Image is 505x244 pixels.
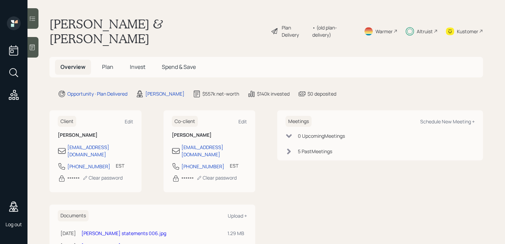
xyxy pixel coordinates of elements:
[375,28,393,35] div: Warmer
[125,118,133,125] div: Edit
[417,28,433,35] div: Altruist
[238,118,247,125] div: Edit
[312,24,356,38] div: • (old plan-delivery)
[228,212,247,219] div: Upload +
[420,118,475,125] div: Schedule New Meeting +
[298,132,345,139] div: 0 Upcoming Meeting s
[145,90,184,97] div: [PERSON_NAME]
[67,144,133,158] div: [EMAIL_ADDRESS][DOMAIN_NAME]
[172,132,247,138] h6: [PERSON_NAME]
[282,24,309,38] div: Plan Delivery
[181,144,247,158] div: [EMAIL_ADDRESS][DOMAIN_NAME]
[172,116,198,127] h6: Co-client
[197,174,237,181] div: Clear password
[102,63,113,71] span: Plan
[82,174,123,181] div: Clear password
[202,90,239,97] div: $557k net-worth
[60,230,76,237] div: [DATE]
[81,230,166,236] a: [PERSON_NAME] statements 006.jpg
[162,63,196,71] span: Spend & Save
[257,90,290,97] div: $140k invested
[227,230,244,237] div: 1.29 MB
[285,116,312,127] h6: Meetings
[130,63,145,71] span: Invest
[58,116,76,127] h6: Client
[67,90,127,97] div: Opportunity · Plan Delivered
[307,90,336,97] div: $0 deposited
[60,63,86,71] span: Overview
[230,162,238,169] div: EST
[58,210,89,221] h6: Documents
[457,28,478,35] div: Kustomer
[5,221,22,228] div: Log out
[116,162,124,169] div: EST
[181,163,224,170] div: [PHONE_NUMBER]
[298,148,332,155] div: 5 Past Meeting s
[58,132,133,138] h6: [PERSON_NAME]
[67,163,110,170] div: [PHONE_NUMBER]
[49,16,265,46] h1: [PERSON_NAME] & [PERSON_NAME]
